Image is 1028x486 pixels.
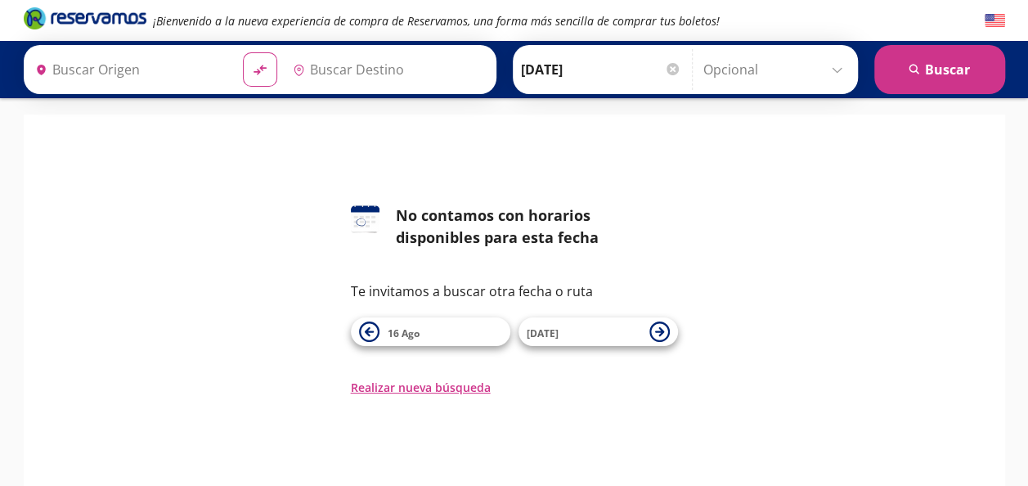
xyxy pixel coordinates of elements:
[351,379,491,396] button: Realizar nueva búsqueda
[286,49,487,90] input: Buscar Destino
[351,281,678,301] p: Te invitamos a buscar otra fecha o ruta
[703,49,850,90] input: Opcional
[388,326,420,340] span: 16 Ago
[518,317,678,346] button: [DATE]
[985,11,1005,31] button: English
[24,6,146,35] a: Brand Logo
[24,6,146,30] i: Brand Logo
[351,317,510,346] button: 16 Ago
[29,49,230,90] input: Buscar Origen
[521,49,681,90] input: Elegir Fecha
[396,205,678,249] div: No contamos con horarios disponibles para esta fecha
[527,326,559,340] span: [DATE]
[874,45,1005,94] button: Buscar
[153,13,720,29] em: ¡Bienvenido a la nueva experiencia de compra de Reservamos, una forma más sencilla de comprar tus...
